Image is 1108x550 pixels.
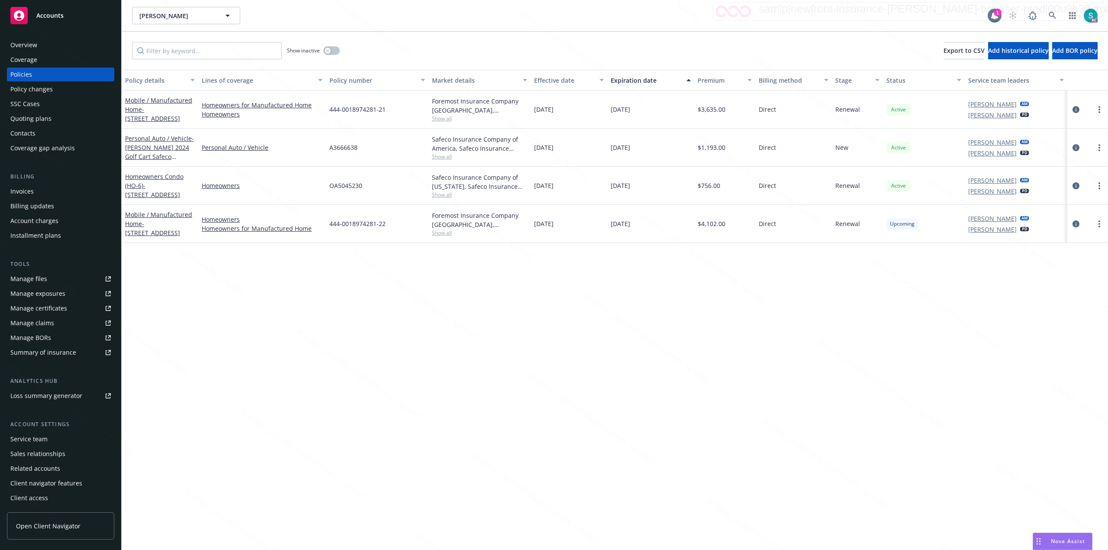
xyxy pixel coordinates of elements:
[835,105,860,114] span: Renewal
[7,420,114,429] div: Account settings
[7,172,114,181] div: Billing
[7,316,114,330] a: Manage claims
[883,70,965,91] button: Status
[10,331,51,345] div: Manage BORs
[432,191,527,198] span: Show all
[890,106,907,113] span: Active
[10,141,75,155] div: Coverage gap analysis
[428,70,531,91] button: Market details
[611,143,630,152] span: [DATE]
[432,76,518,85] div: Market details
[968,187,1017,196] a: [PERSON_NAME]
[10,126,35,140] div: Contacts
[202,215,322,224] a: Homeowners
[287,47,320,54] span: Show inactive
[7,272,114,286] a: Manage files
[7,68,114,81] a: Policies
[890,144,907,152] span: Active
[994,9,1002,16] div: 1
[10,53,37,67] div: Coverage
[125,134,194,170] a: Personal Auto / Vehicle
[7,462,114,476] a: Related accounts
[10,68,32,81] div: Policies
[329,76,415,85] div: Policy number
[7,82,114,96] a: Policy changes
[7,112,114,126] a: Quoting plans
[7,97,114,111] a: SSC Cases
[534,76,594,85] div: Effective date
[125,76,185,85] div: Policy details
[432,115,527,122] span: Show all
[968,225,1017,234] a: [PERSON_NAME]
[10,82,53,96] div: Policy changes
[7,476,114,490] a: Client navigator features
[10,447,65,461] div: Sales relationships
[10,97,40,111] div: SSC Cases
[432,135,527,153] div: Safeco Insurance Company of America, Safeco Insurance (Liberty Mutual)
[890,182,907,190] span: Active
[10,38,37,52] div: Overview
[1052,46,1098,55] span: Add BOR policy
[432,153,527,160] span: Show all
[122,70,198,91] button: Policy details
[759,143,776,152] span: Direct
[7,389,114,403] a: Loss summary generator
[968,76,1054,85] div: Service team leaders
[534,105,554,114] span: [DATE]
[202,181,322,190] a: Homeowners
[432,97,527,115] div: Foremost Insurance Company [GEOGRAPHIC_DATA], [US_STATE], Foremost Insurance Group
[835,181,860,190] span: Renewal
[698,219,725,228] span: $4,102.00
[7,199,114,213] a: Billing updates
[10,287,65,301] div: Manage exposures
[1094,142,1105,153] a: more
[7,229,114,243] a: Installment plans
[1044,7,1061,24] a: Search
[698,105,725,114] span: $3,635.00
[7,301,114,315] a: Manage certificates
[1071,142,1081,153] a: circleInformation
[698,76,743,85] div: Premium
[832,70,883,91] button: Stage
[7,38,114,52] a: Overview
[611,105,630,114] span: [DATE]
[1004,7,1021,24] a: Start snowing
[10,346,76,359] div: Summary of insurance
[432,173,527,191] div: Safeco Insurance Company of [US_STATE], Safeco Insurance (Liberty Mutual)
[7,491,114,505] a: Client access
[1071,104,1081,115] a: circleInformation
[202,224,322,233] a: Homeowners for Manufactured Home
[759,219,776,228] span: Direct
[329,181,362,190] span: OA5045230
[125,172,184,199] a: Homeowners Condo (HO-6)
[202,110,322,119] a: Homeowners
[432,229,527,236] span: Show all
[759,181,776,190] span: Direct
[10,112,52,126] div: Quoting plans
[968,110,1017,120] a: [PERSON_NAME]
[759,76,819,85] div: Billing method
[1064,7,1081,24] a: Switch app
[10,316,54,330] div: Manage claims
[944,46,985,55] span: Export to CSV
[10,389,82,403] div: Loss summary generator
[1051,537,1085,545] span: Nova Assist
[1094,181,1105,191] a: more
[1084,9,1098,23] img: photo
[7,260,114,269] div: Tools
[7,287,114,301] a: Manage exposures
[890,220,915,228] span: Upcoming
[611,76,681,85] div: Expiration date
[968,138,1017,147] a: [PERSON_NAME]
[125,210,192,237] a: Mobile / Manufactured Home
[835,143,848,152] span: New
[7,184,114,198] a: Invoices
[531,70,607,91] button: Effective date
[7,377,114,385] div: Analytics hub
[198,70,326,91] button: Lines of coverage
[988,46,1049,55] span: Add historical policy
[125,96,192,123] a: Mobile / Manufactured Home
[10,184,34,198] div: Invoices
[7,432,114,446] a: Service team
[694,70,756,91] button: Premium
